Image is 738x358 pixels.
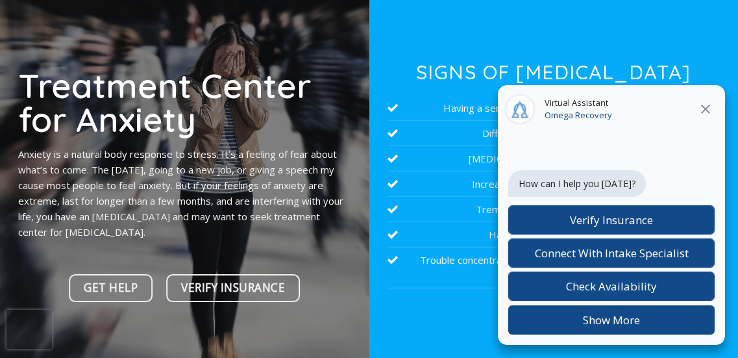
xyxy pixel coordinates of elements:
li: Having a sense of impending doom, danger, or panic. [387,96,720,121]
a: Get Help [69,274,153,302]
a: Verify Insurance [166,274,300,302]
li: Difficulty controlling sense of worry [387,121,720,146]
li: Having the urge to avoid conflict [387,222,720,248]
li: Increased heartrate and rapid breathing [387,172,720,197]
li: Trembling, sweating or a weak feeling. [387,197,720,222]
li: [MEDICAL_DATA] or trouble falling asleep [387,146,720,172]
p: Anxiety is a natural body response to stress. It’s a feeling of fear about what’s to come. The [D... [18,146,351,240]
span: Verify Insurance [181,279,285,297]
h3: Signs of [MEDICAL_DATA] [387,62,720,82]
span: Get Help [84,279,138,297]
li: Trouble concentrating or thinking about anything other than the present [387,248,720,288]
h1: Treatment Center for Anxiety [18,68,351,136]
iframe: reCAPTCHA [6,310,52,349]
